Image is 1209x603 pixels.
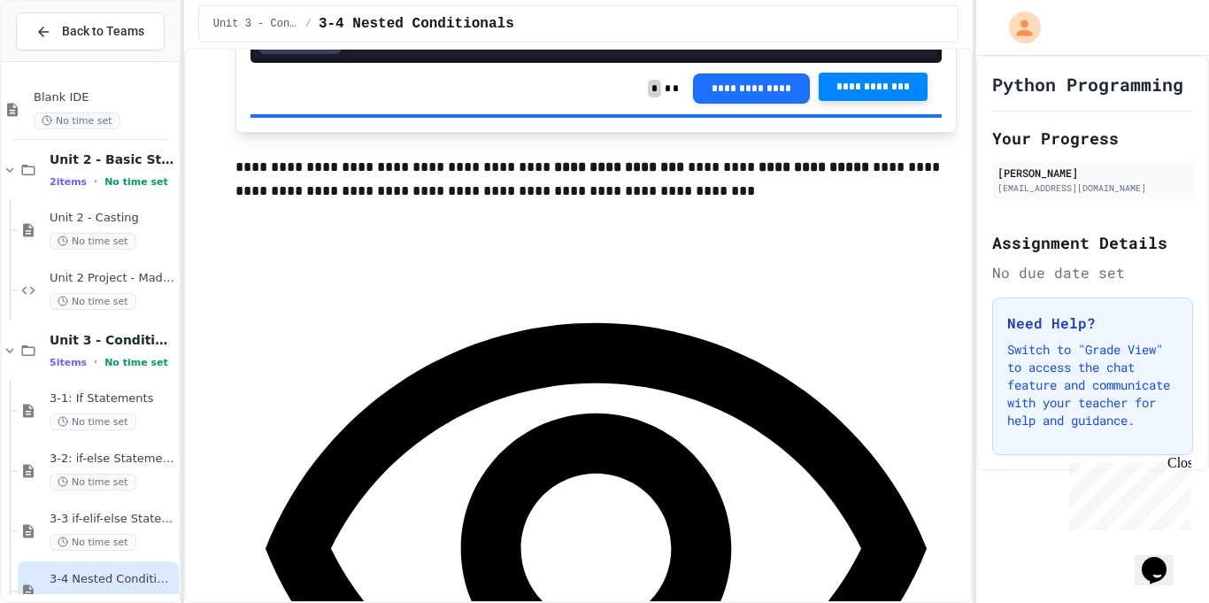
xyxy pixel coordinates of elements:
[50,293,136,310] span: No time set
[34,112,120,129] span: No time set
[50,332,175,348] span: Unit 3 - Conditionals
[62,22,144,41] span: Back to Teams
[1135,532,1191,585] iframe: chat widget
[997,165,1188,181] div: [PERSON_NAME]
[50,534,136,551] span: No time set
[34,90,175,105] span: Blank IDE
[50,452,175,467] span: 3-2: if-else Statements
[94,174,97,189] span: •
[305,17,312,31] span: /
[50,357,87,368] span: 5 items
[992,72,1183,97] h1: Python Programming
[50,572,175,587] span: 3-4 Nested Conditionals
[50,271,175,286] span: Unit 2 Project - Mad Lib
[7,7,122,112] div: Chat with us now!Close
[50,391,175,406] span: 3-1: If Statements
[94,355,97,369] span: •
[213,17,298,31] span: Unit 3 - Conditionals
[50,512,175,527] span: 3-3 if-elif-else Statements
[1062,455,1191,530] iframe: chat widget
[992,230,1193,255] h2: Assignment Details
[50,233,136,250] span: No time set
[50,176,87,188] span: 2 items
[50,474,136,491] span: No time set
[319,13,514,35] span: 3-4 Nested Conditionals
[50,211,175,226] span: Unit 2 - Casting
[1007,341,1178,429] p: Switch to "Grade View" to access the chat feature and communicate with your teacher for help and ...
[104,357,168,368] span: No time set
[992,126,1193,151] h2: Your Progress
[16,12,165,50] button: Back to Teams
[50,414,136,430] span: No time set
[990,7,1045,48] div: My Account
[992,262,1193,283] div: No due date set
[50,151,175,167] span: Unit 2 - Basic Structures
[104,176,168,188] span: No time set
[997,182,1188,195] div: [EMAIL_ADDRESS][DOMAIN_NAME]
[1007,313,1178,334] h3: Need Help?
